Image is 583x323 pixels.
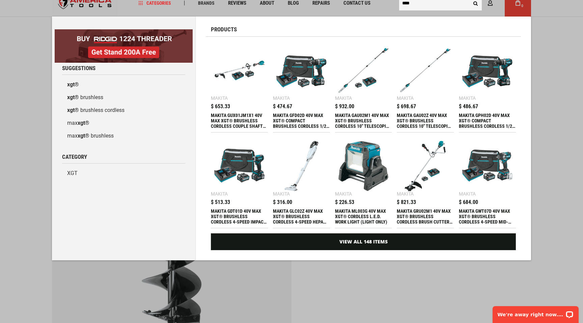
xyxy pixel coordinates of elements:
img: MAKITA GLC02Z 40V MAX XGT® BRUSHLESS CORDLESS 4-SPEED HEPA FILTER COMPACT STICK VACUUM, W/ DUST B... [276,141,327,191]
img: BOGO: Buy RIDGID® 1224 Threader, Get Stand 200A Free! [55,29,193,63]
span: $ 932.00 [335,104,354,109]
a: MAKITA GAU02Z 40V MAX XGT® BRUSHLESS CORDLESS 10 Makita $ 698.67 MAKITA GAU02Z 40V MAX XGT® BRUSH... [397,42,454,132]
div: MAKITA GAU02Z 40V MAX XGT® BRUSHLESS CORDLESS 10 [397,113,454,129]
div: MAKITA GUX01JM1X1 40V MAX XGT® BRUSHLESS CORDLESS COUPLE SHAFT POWER HEAD KIT WITH ONE BATTERY AN... [211,113,268,129]
b: xgt [78,133,85,139]
div: Makita [459,192,476,196]
div: Makita [335,192,352,196]
b: xgt [78,120,85,126]
b: xgt [67,81,75,88]
img: MAKITA GFD02D 40V MAX XGT® COMPACT BRUSHLESS CORDLESS 1/2 [276,45,327,95]
a: MAKITA GUX01JM1X1 40V MAX XGT® BRUSHLESS CORDLESS COUPLE SHAFT POWER HEAD KIT WITH ONE BATTERY AN... [211,42,268,132]
img: MAKITA GUX01JM1X1 40V MAX XGT® BRUSHLESS CORDLESS COUPLE SHAFT POWER HEAD KIT WITH ONE BATTERY AN... [214,45,265,95]
div: Makita [273,96,290,100]
span: $ 513.33 [211,200,230,205]
b: xgt [67,107,75,113]
a: MAKITA GRU02M1 40V MAX XGT® BRUSHLESS CORDLESS BRUSH CUTTER KIT, WITH ONE BATTERY (4.0AH) Makita ... [397,138,454,228]
a: View All 148 Items [211,233,516,250]
a: MAKITA ML003G 40V MAX XGT® CORDLESS L.E.D. WORK LIGHT (LIGHT ONLY) Makita $ 226.53 MAKITA ML003G ... [335,138,392,228]
a: MAKITA GPH02D 40V MAX XGT® COMPACT BRUSHLESS CORDLESS 1/2 Makita $ 486.67 MAKITA GPH02D 40V MAX X... [459,42,516,132]
img: MAKITA GWT07D 40V MAX XGT® BRUSHLESS CORDLESS 4-SPEED MID-TORQUE 1/2 [462,141,512,191]
img: MAKITA GPH02D 40V MAX XGT® COMPACT BRUSHLESS CORDLESS 1/2 [462,45,512,95]
img: MAKITA GAU02M1 40V MAX XGT® BRUSHLESS CORDLESS 10 [338,45,389,95]
a: MAKITA GWT07D 40V MAX XGT® BRUSHLESS CORDLESS 4-SPEED MID-TORQUE 1/2 Makita $ 684.00 MAKITA GWT07... [459,138,516,228]
a: MAKITA GAU02M1 40V MAX XGT® BRUSHLESS CORDLESS 10 Makita $ 932.00 MAKITA GAU02M1 40V MAX XGT® BRU... [335,42,392,132]
a: MAKITA GLC02Z 40V MAX XGT® BRUSHLESS CORDLESS 4-SPEED HEPA FILTER COMPACT STICK VACUUM, W/ DUST B... [273,138,330,228]
span: $ 653.33 [211,104,230,109]
a: xgt® [62,78,185,91]
a: maxxgt® brushless [62,129,185,142]
div: Makita [211,192,228,196]
iframe: LiveChat chat widget [488,302,583,323]
div: MAKITA GWT07D 40V MAX XGT® BRUSHLESS CORDLESS 4-SPEED MID-TORQUE 1/2 [459,208,516,225]
div: MAKITA GPH02D 40V MAX XGT® COMPACT BRUSHLESS CORDLESS 1/2 [459,113,516,129]
div: Makita [273,192,290,196]
div: MAKITA GAU02M1 40V MAX XGT® BRUSHLESS CORDLESS 10 [335,113,392,129]
a: xgt® brushless [62,91,185,104]
span: Suggestions [62,65,95,71]
span: $ 226.53 [335,200,354,205]
a: XGT [62,167,185,180]
div: Makita [397,96,414,100]
span: $ 316.00 [273,200,292,205]
span: Brands [198,1,215,5]
img: MAKITA GRU02M1 40V MAX XGT® BRUSHLESS CORDLESS BRUSH CUTTER KIT, WITH ONE BATTERY (4.0AH) [400,141,450,191]
a: xgt® brushless cordless [62,104,185,117]
span: Categories [139,1,171,5]
span: $ 486.67 [459,104,478,109]
div: MAKITA GDT01D 40V MAX XGT® BRUSHLESS CORDLESS 4-SPEED IMPACT DRIVER KIT, BAG (2.5AH) [211,208,268,225]
div: Makita [397,192,414,196]
a: BOGO: Buy RIDGID® 1224 Threader, Get Stand 200A Free! [55,29,193,34]
img: MAKITA GAU02Z 40V MAX XGT® BRUSHLESS CORDLESS 10 [400,45,450,95]
div: MAKITA GLC02Z 40V MAX XGT® BRUSHLESS CORDLESS 4-SPEED HEPA FILTER COMPACT STICK VACUUM, W/ DUST B... [273,208,330,225]
span: $ 698.67 [397,104,416,109]
span: $ 684.00 [459,200,478,205]
b: xgt [67,94,75,100]
a: MAKITA GDT01D 40V MAX XGT® BRUSHLESS CORDLESS 4-SPEED IMPACT DRIVER KIT, BAG (2.5AH) Makita $ 513... [211,138,268,228]
div: Makita [459,96,476,100]
div: MAKITA ML003G 40V MAX XGT® CORDLESS L.E.D. WORK LIGHT (LIGHT ONLY) [335,208,392,225]
div: Makita [335,96,352,100]
div: MAKITA GRU02M1 40V MAX XGT® BRUSHLESS CORDLESS BRUSH CUTTER KIT, WITH ONE BATTERY (4.0AH) [397,208,454,225]
img: MAKITA ML003G 40V MAX XGT® CORDLESS L.E.D. WORK LIGHT (LIGHT ONLY) [338,141,389,191]
div: Makita [211,96,228,100]
div: MAKITA GFD02D 40V MAX XGT® COMPACT BRUSHLESS CORDLESS 1/2 [273,113,330,129]
img: MAKITA GDT01D 40V MAX XGT® BRUSHLESS CORDLESS 4-SPEED IMPACT DRIVER KIT, BAG (2.5AH) [214,141,265,191]
span: Products [211,27,237,32]
a: MAKITA GFD02D 40V MAX XGT® COMPACT BRUSHLESS CORDLESS 1/2 Makita $ 474.67 MAKITA GFD02D 40V MAX X... [273,42,330,132]
span: Category [62,154,87,160]
span: $ 821.33 [397,200,416,205]
span: $ 474.67 [273,104,292,109]
a: maxxgt® [62,117,185,129]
